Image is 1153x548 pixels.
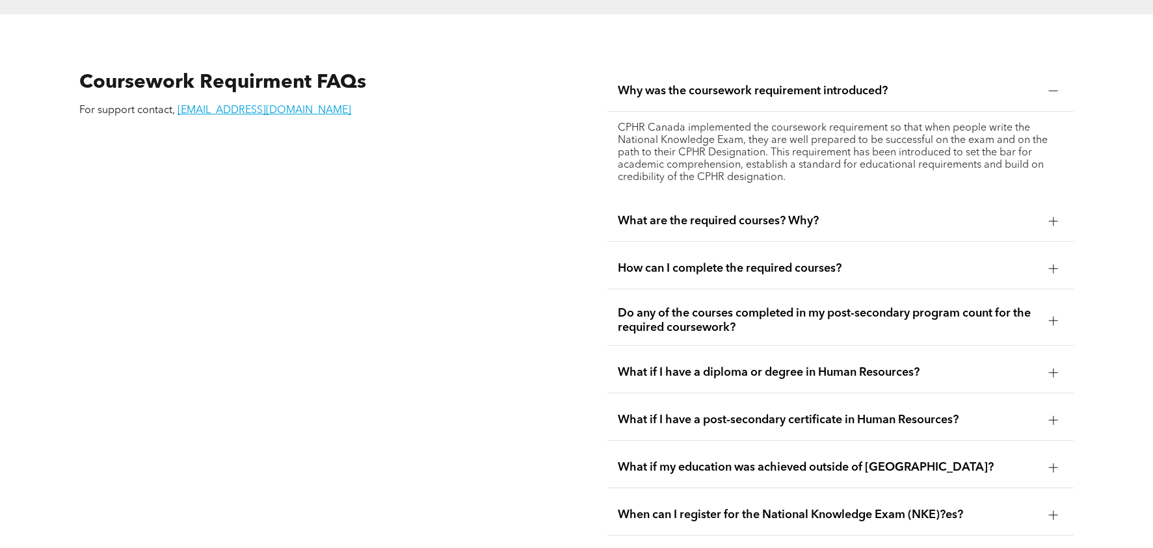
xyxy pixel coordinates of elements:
a: [EMAIL_ADDRESS][DOMAIN_NAME] [178,105,351,116]
span: What if I have a post-secondary certificate in Human Resources? [618,413,1039,427]
p: CPHR Canada implemented the coursework requirement so that when people write the National Knowled... [618,122,1063,184]
span: What are the required courses? Why? [618,214,1039,228]
span: What if I have a diploma or degree in Human Resources? [618,365,1039,380]
span: When can I register for the National Knowledge Exam (NKE)?es? [618,508,1039,522]
span: Why was the coursework requirement introduced? [618,84,1039,98]
span: For support contact, [79,105,175,116]
span: What if my education was achieved outside of [GEOGRAPHIC_DATA]? [618,460,1039,475]
span: Do any of the courses completed in my post-secondary program count for the required coursework? [618,306,1039,335]
span: How can I complete the required courses? [618,261,1039,276]
span: Coursework Requirment FAQs [79,73,366,92]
